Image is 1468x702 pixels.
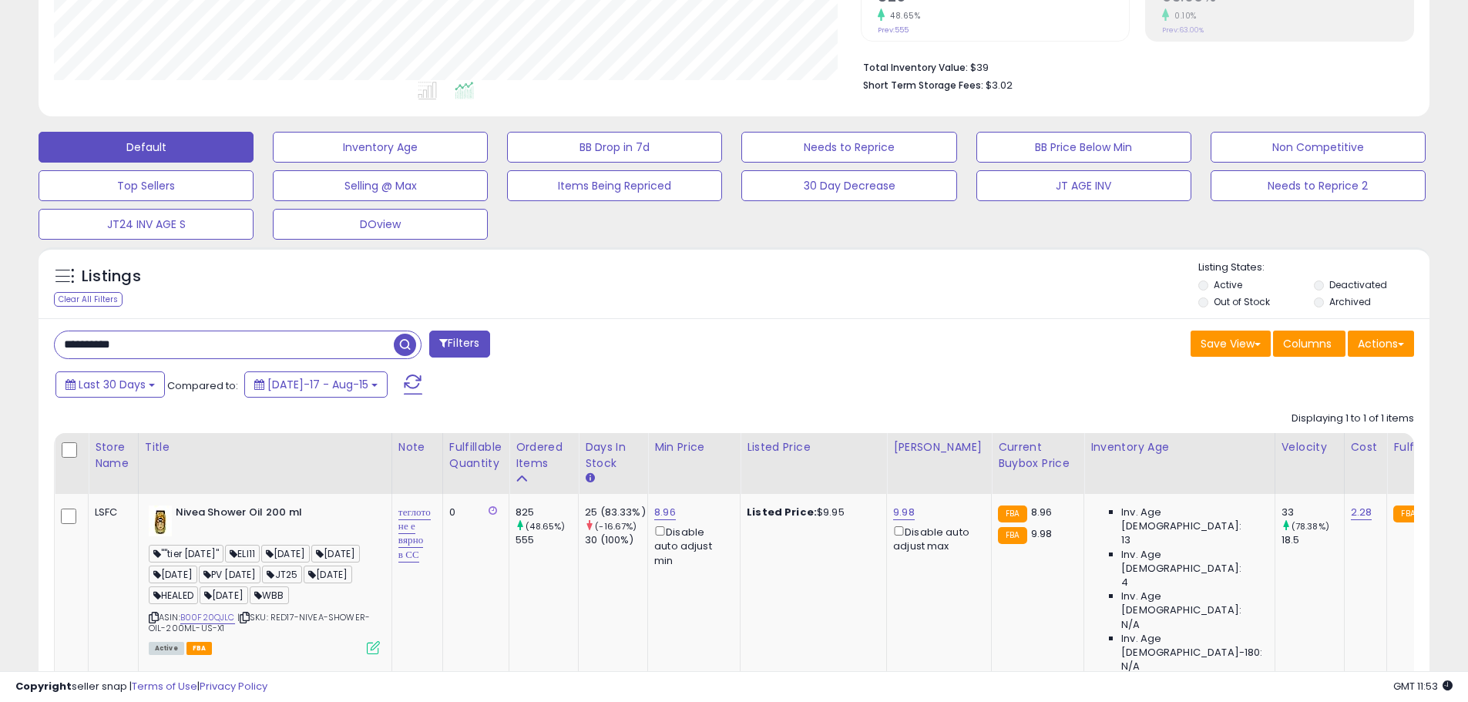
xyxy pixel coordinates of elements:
span: Compared to: [167,378,238,393]
div: Note [398,439,436,455]
button: JT AGE INV [976,170,1191,201]
span: [DATE] [304,566,352,583]
div: 33 [1282,506,1344,519]
span: Inv. Age [DEMOGRAPHIC_DATA]-180: [1121,632,1262,660]
button: 30 Day Decrease [741,170,956,201]
small: FBA [1393,506,1422,522]
button: Items Being Repriced [507,170,722,201]
div: 825 [516,506,578,519]
label: Active [1214,278,1242,291]
label: Archived [1329,295,1371,308]
div: Inventory Age [1090,439,1268,455]
span: Inv. Age [DEMOGRAPHIC_DATA]: [1121,506,1262,533]
a: 2.28 [1351,505,1372,520]
span: 13 [1121,533,1130,547]
span: [DATE] [261,545,310,563]
button: Non Competitive [1211,132,1426,163]
button: Top Sellers [39,170,254,201]
div: Title [145,439,385,455]
span: All listings currently available for purchase on Amazon [149,642,184,655]
button: [DATE]-17 - Aug-15 [244,371,388,398]
span: 2025-09-16 11:53 GMT [1393,679,1453,694]
button: Last 30 Days [55,371,165,398]
span: [DATE] [311,545,360,563]
div: Displaying 1 to 1 of 1 items [1292,411,1414,426]
span: HEALED [149,586,198,604]
button: Save View [1191,331,1271,357]
button: Actions [1348,331,1414,357]
small: Days In Stock. [585,472,594,485]
span: WBB [250,586,289,604]
div: Disable auto adjust max [893,523,979,553]
span: 9.98 [1031,526,1053,541]
div: LSFC [95,506,126,519]
small: FBA [998,527,1026,544]
div: 555 [516,533,578,547]
span: [DATE] [149,566,197,583]
span: JT25 [262,566,302,583]
div: 30 (100%) [585,533,647,547]
span: | SKU: RED17-NIVEA-SHOWER-OIL-200ML-US-X1 [149,611,370,634]
button: Default [39,132,254,163]
button: Inventory Age [273,132,488,163]
p: Listing States: [1198,260,1429,275]
div: Clear All Filters [54,292,123,307]
button: Filters [429,331,489,358]
small: Prev: 555 [878,25,909,35]
button: BB Drop in 7d [507,132,722,163]
div: 25 (83.33%) [585,506,647,519]
div: 0 [449,506,497,519]
a: 9.98 [893,505,915,520]
div: Days In Stock [585,439,641,472]
span: Columns [1283,336,1332,351]
small: FBA [998,506,1026,522]
div: Current Buybox Price [998,439,1077,472]
div: Fulfillable Quantity [449,439,502,472]
small: (-16.67%) [595,520,637,532]
h5: Listings [82,266,141,287]
a: 8.96 [654,505,676,520]
button: BB Price Below Min [976,132,1191,163]
small: 0.10% [1169,10,1197,22]
div: Fulfillment [1393,439,1456,455]
b: Total Inventory Value: [863,61,968,74]
small: (48.65%) [526,520,565,532]
span: $3.02 [986,78,1013,92]
div: Min Price [654,439,734,455]
div: Ordered Items [516,439,572,472]
span: 8.96 [1031,505,1053,519]
button: Needs to Reprice 2 [1211,170,1426,201]
span: Last 30 Days [79,377,146,392]
span: PV [DATE] [199,566,261,583]
span: ELI11 [225,545,260,563]
div: [PERSON_NAME] [893,439,985,455]
span: Inv. Age [DEMOGRAPHIC_DATA]: [1121,589,1262,617]
small: Prev: 63.00% [1162,25,1204,35]
div: seller snap | | [15,680,267,694]
span: [DATE]-17 - Aug-15 [267,377,368,392]
button: Needs to Reprice [741,132,956,163]
li: $39 [863,57,1402,76]
a: B00F20QJLC [180,611,235,624]
span: ""tier [DATE]" [149,545,223,563]
label: Out of Stock [1214,295,1270,308]
div: 18.5 [1282,533,1344,547]
a: Terms of Use [132,679,197,694]
span: N/A [1121,618,1140,632]
span: FBA [186,642,213,655]
div: Store Name [95,439,132,472]
img: 41ltwdmkDML._SL40_.jpg [149,506,172,536]
b: Nivea Shower Oil 200 ml [176,506,363,524]
div: Disable auto adjust min [654,523,728,568]
button: JT24 INV AGE S [39,209,254,240]
b: Listed Price: [747,505,817,519]
div: ASIN: [149,506,380,653]
span: 4 [1121,576,1128,589]
label: Deactivated [1329,278,1387,291]
div: $9.95 [747,506,875,519]
small: 48.65% [885,10,920,22]
small: (78.38%) [1292,520,1329,532]
a: Privacy Policy [200,679,267,694]
div: Cost [1351,439,1381,455]
b: Short Term Storage Fees: [863,79,983,92]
